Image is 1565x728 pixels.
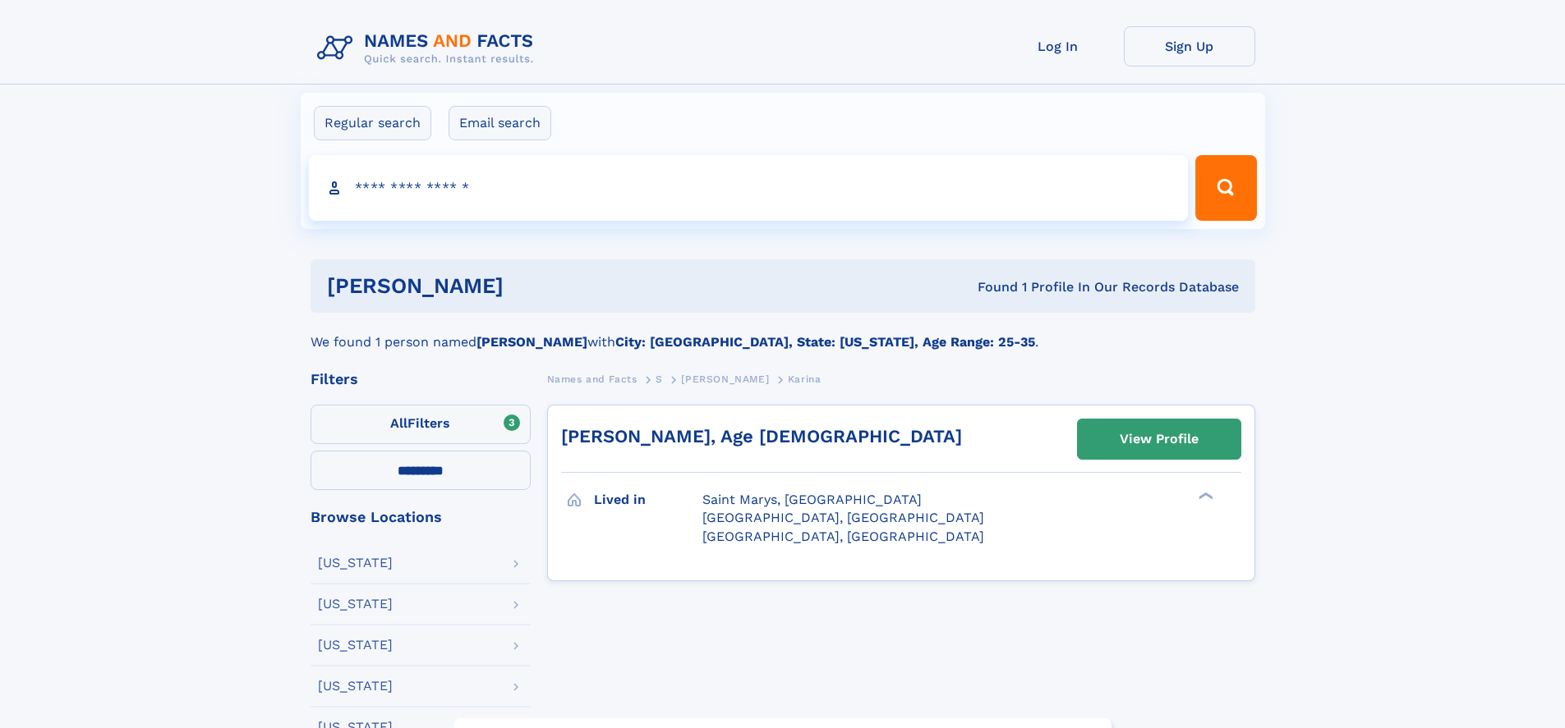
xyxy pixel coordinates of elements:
[615,334,1035,350] b: City: [GEOGRAPHIC_DATA], State: [US_STATE], Age Range: 25-35
[547,369,638,389] a: Names and Facts
[681,373,769,385] span: [PERSON_NAME]
[311,26,547,71] img: Logo Names and Facts
[702,492,922,507] span: Saint Marys, [GEOGRAPHIC_DATA]
[656,373,663,385] span: S
[702,529,984,544] span: [GEOGRAPHIC_DATA], [GEOGRAPHIC_DATA]
[1120,420,1199,458] div: View Profile
[702,510,984,525] span: [GEOGRAPHIC_DATA], [GEOGRAPHIC_DATA]
[681,369,769,389] a: [PERSON_NAME]
[314,106,431,140] label: Regular search
[740,278,1239,296] div: Found 1 Profile In Our Records Database
[656,369,663,389] a: S
[327,276,741,296] h1: [PERSON_NAME]
[318,639,393,652] div: [US_STATE]
[594,486,702,514] h3: Lived in
[318,680,393,693] div: [US_STATE]
[311,405,531,444] label: Filters
[311,372,531,387] div: Filters
[1195,155,1256,221] button: Search Button
[1078,419,1240,459] a: View Profile
[561,426,962,446] a: [PERSON_NAME], Age [DEMOGRAPHIC_DATA]
[449,106,551,140] label: Email search
[390,415,407,431] span: All
[476,334,587,350] b: [PERSON_NAME]
[788,373,822,385] span: Karina
[1194,491,1214,501] div: ❯
[311,510,531,524] div: Browse Locations
[311,313,1255,352] div: We found 1 person named with .
[318,556,393,570] div: [US_STATE]
[1124,26,1255,66] a: Sign Up
[318,598,393,611] div: [US_STATE]
[992,26,1124,66] a: Log In
[309,155,1189,221] input: search input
